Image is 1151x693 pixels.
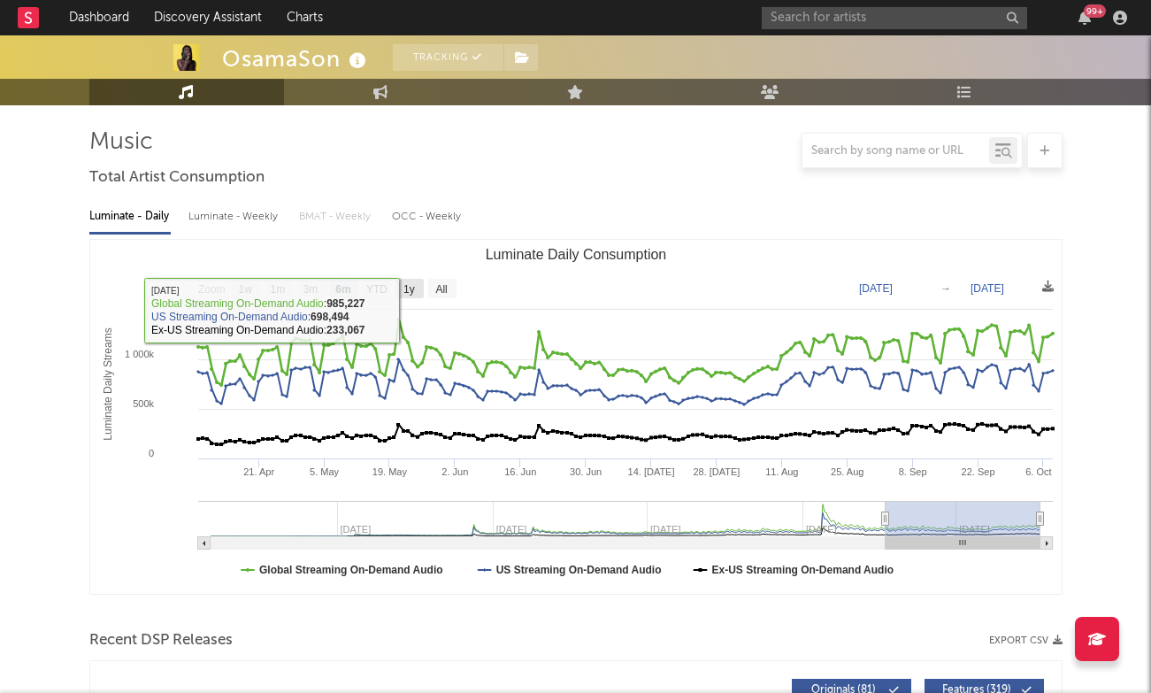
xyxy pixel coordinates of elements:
[198,283,226,296] text: Zoom
[627,466,674,477] text: 14. [DATE]
[711,564,894,576] text: Ex-US Streaming On-Demand Audio
[989,635,1063,646] button: Export CSV
[392,202,463,232] div: OCC - Weekly
[403,283,415,296] text: 1y
[335,283,350,296] text: 6m
[762,7,1027,29] input: Search for artists
[148,448,153,458] text: 0
[270,283,285,296] text: 1m
[971,282,1004,295] text: [DATE]
[303,283,318,296] text: 3m
[1084,4,1106,18] div: 99 +
[504,466,536,477] text: 16. Jun
[243,466,274,477] text: 21. Apr
[89,167,265,189] span: Total Artist Consumption
[393,44,503,71] button: Tracking
[259,564,443,576] text: Global Streaming On-Demand Audio
[310,466,340,477] text: 5. May
[372,466,407,477] text: 19. May
[435,283,447,296] text: All
[570,466,602,477] text: 30. Jun
[89,630,233,651] span: Recent DSP Releases
[693,466,740,477] text: 28. [DATE]
[765,466,798,477] text: 11. Aug
[89,132,153,153] span: Music
[124,349,154,359] text: 1 000k
[802,144,989,158] input: Search by song name or URL
[188,202,281,232] div: Luminate - Weekly
[441,466,468,477] text: 2. Jun
[940,282,951,295] text: →
[222,44,371,73] div: OsamaSon
[1025,466,1051,477] text: 6. Oct
[365,283,387,296] text: YTD
[102,327,114,440] text: Luminate Daily Streams
[495,564,661,576] text: US Streaming On-Demand Audio
[89,202,171,232] div: Luminate - Daily
[485,247,666,262] text: Luminate Daily Consumption
[961,466,994,477] text: 22. Sep
[90,240,1062,594] svg: Luminate Daily Consumption
[831,466,863,477] text: 25. Aug
[133,398,154,409] text: 500k
[1078,11,1091,25] button: 99+
[898,466,926,477] text: 8. Sep
[859,282,893,295] text: [DATE]
[238,283,252,296] text: 1w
